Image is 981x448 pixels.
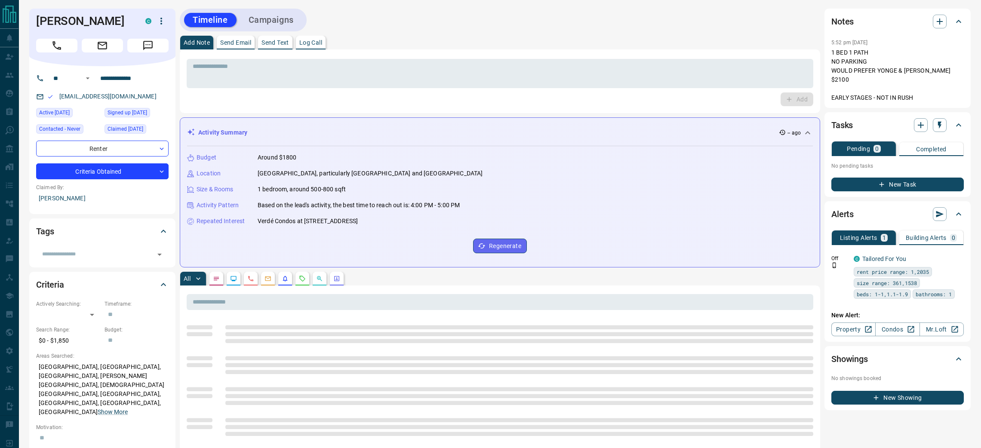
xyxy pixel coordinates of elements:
div: Notes [831,11,964,32]
div: condos.ca [145,18,151,24]
p: Send Email [220,40,251,46]
p: 1 BED 1 PATH NO PARKING WOULD PREFER YONGE & [PERSON_NAME] $2100 EARLY STAGES - NOT IN RUSH [831,48,964,102]
p: Repeated Interest [197,217,245,226]
svg: Push Notification Only [831,262,837,268]
svg: Agent Actions [333,275,340,282]
div: Showings [831,349,964,369]
div: Criteria Obtained [36,163,169,179]
svg: Opportunities [316,275,323,282]
h2: Tags [36,224,54,238]
span: beds: 1-1,1.1-1.9 [857,290,908,298]
p: All [184,276,191,282]
svg: Requests [299,275,306,282]
p: Location [197,169,221,178]
p: 5:52 pm [DATE] [831,40,868,46]
span: Active [DATE] [39,108,70,117]
button: Campaigns [240,13,302,27]
button: Regenerate [473,239,527,253]
button: Open [83,73,93,83]
h2: Tasks [831,118,853,132]
span: Claimed [DATE] [108,125,143,133]
div: Criteria [36,274,169,295]
span: size range: 361,1538 [857,279,917,287]
p: New Alert: [831,311,964,320]
p: [GEOGRAPHIC_DATA], particularly [GEOGRAPHIC_DATA] and [GEOGRAPHIC_DATA] [258,169,483,178]
svg: Lead Browsing Activity [230,275,237,282]
p: Off [831,255,849,262]
svg: Emails [264,275,271,282]
div: Tasks [831,115,964,135]
p: Activity Summary [198,128,247,137]
p: Listing Alerts [840,235,877,241]
p: Log Call [299,40,322,46]
span: rent price range: 1,2035 [857,267,929,276]
p: Timeframe: [105,300,169,308]
button: New Task [831,178,964,191]
p: 1 bedroom, around 500-800 sqft [258,185,346,194]
svg: Notes [213,275,220,282]
svg: Listing Alerts [282,275,289,282]
button: New Showing [831,391,964,405]
button: Open [154,249,166,261]
p: Pending [847,146,870,152]
p: $0 - $1,850 [36,334,100,348]
p: [GEOGRAPHIC_DATA], [GEOGRAPHIC_DATA], [GEOGRAPHIC_DATA], [PERSON_NAME][GEOGRAPHIC_DATA], [DEMOGRA... [36,360,169,419]
h2: Notes [831,15,854,28]
h2: Criteria [36,278,64,292]
span: Signed up [DATE] [108,108,147,117]
button: Show More [98,408,128,417]
div: Sun Dec 15 2024 [105,108,169,120]
h2: Showings [831,352,868,366]
p: No pending tasks [831,160,964,172]
div: Tags [36,221,169,242]
div: condos.ca [854,256,860,262]
p: Building Alerts [906,235,947,241]
p: Send Text [261,40,289,46]
p: Verdé Condos at [STREET_ADDRESS] [258,217,358,226]
svg: Email Valid [47,94,53,100]
a: Property [831,322,876,336]
span: bathrooms: 1 [916,290,952,298]
svg: Calls [247,275,254,282]
div: Mon Dec 16 2024 [105,124,169,136]
p: Search Range: [36,326,100,334]
p: Motivation: [36,423,169,431]
h1: [PERSON_NAME] [36,14,132,28]
span: Email [82,39,123,52]
p: [PERSON_NAME] [36,191,169,206]
p: -- ago [787,129,801,137]
button: Timeline [184,13,237,27]
a: Condos [875,322,919,336]
p: Activity Pattern [197,201,239,210]
p: Around $1800 [258,153,297,162]
p: Budget [197,153,216,162]
p: Size & Rooms [197,185,234,194]
p: Actively Searching: [36,300,100,308]
p: 1 [883,235,886,241]
a: Tailored For You [862,255,906,262]
p: Add Note [184,40,210,46]
span: Call [36,39,77,52]
div: Tue Dec 31 2024 [36,108,100,120]
p: No showings booked [831,374,964,382]
p: Claimed By: [36,184,169,191]
div: Renter [36,141,169,156]
div: Alerts [831,204,964,224]
div: Activity Summary-- ago [187,125,813,141]
a: [EMAIL_ADDRESS][DOMAIN_NAME] [59,93,157,100]
h2: Alerts [831,207,854,221]
p: 0 [952,235,955,241]
span: Contacted - Never [39,125,80,133]
p: Based on the lead's activity, the best time to reach out is: 4:00 PM - 5:00 PM [258,201,460,210]
p: Budget: [105,326,169,334]
p: 0 [875,146,879,152]
a: Mr.Loft [919,322,964,336]
p: Areas Searched: [36,352,169,360]
p: Completed [916,146,947,152]
span: Message [127,39,169,52]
